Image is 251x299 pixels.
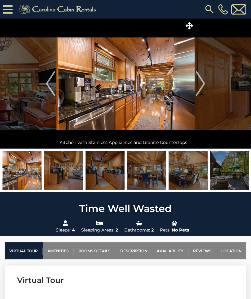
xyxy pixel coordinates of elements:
img: 163278701 [44,151,83,190]
a: Amenities [43,242,74,259]
a: Rooms Details [73,242,115,259]
a: Reviews [188,242,217,259]
a: Virtual Tour [5,242,43,259]
img: search-regular.svg [204,4,215,15]
img: arrow [196,71,205,96]
img: 163278712 [210,151,249,190]
a: Availability [152,242,188,259]
h3: Virtual Tour [17,275,234,286]
img: 163278728 [86,151,125,190]
div: Kitchen with Stainless Appliances and Granite Countertops [56,136,195,149]
img: 163278732 [169,151,208,190]
a: [PHONE_NUMBER] [217,4,230,15]
button: Next [195,19,206,149]
img: arrow [46,71,55,96]
button: Previous [45,19,56,149]
a: Description [115,242,152,259]
img: 163278730 [127,151,166,190]
img: 163278725 [2,151,42,190]
img: Khaki-logo.png [16,3,101,15]
a: Location [216,242,246,259]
